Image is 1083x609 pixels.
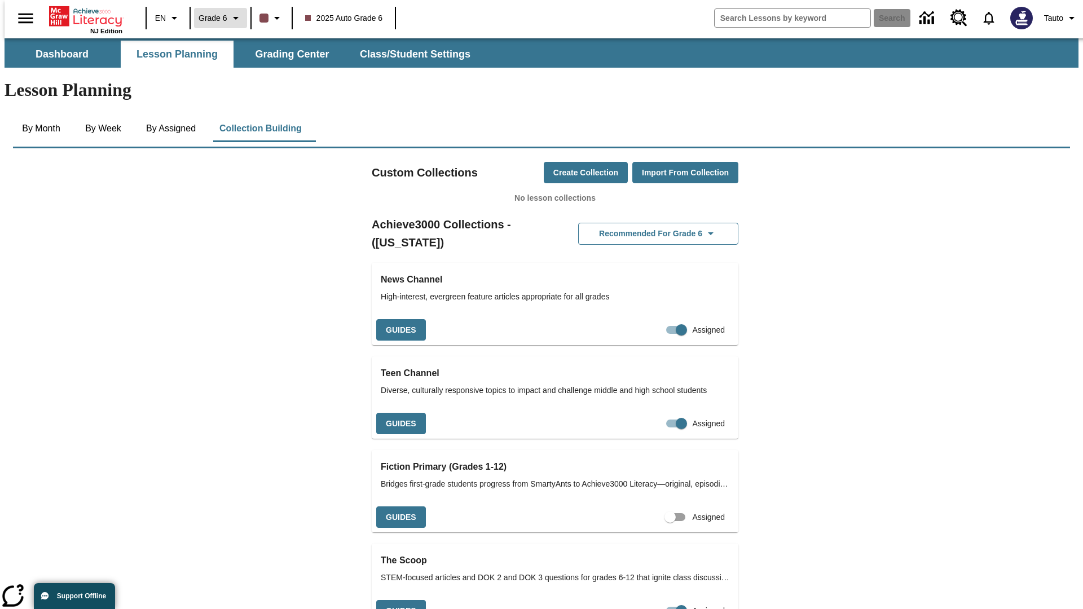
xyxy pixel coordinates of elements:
[376,506,426,528] button: Guides
[1044,12,1063,24] span: Tauto
[372,215,555,251] h2: Achieve3000 Collections - ([US_STATE])
[305,12,383,24] span: 2025 Auto Grade 6
[632,162,738,184] button: Import from Collection
[381,272,729,288] h3: News Channel
[1010,7,1033,29] img: Avatar
[49,4,122,34] div: Home
[372,192,738,204] p: No lesson collections
[57,592,106,600] span: Support Offline
[381,553,729,568] h3: The Scoop
[692,418,725,430] span: Assigned
[210,115,311,142] button: Collection Building
[155,12,166,24] span: EN
[376,413,426,435] button: Guides
[5,80,1078,100] h1: Lesson Planning
[944,3,974,33] a: Resource Center, Will open in new tab
[150,8,186,28] button: Language: EN, Select a language
[236,41,349,68] button: Grading Center
[5,38,1078,68] div: SubNavbar
[381,478,729,490] span: Bridges first-grade students progress from SmartyAnts to Achieve3000 Literacy—original, episodic ...
[1040,8,1083,28] button: Profile/Settings
[137,115,205,142] button: By Assigned
[376,319,426,341] button: Guides
[255,48,329,61] span: Grading Center
[9,2,42,35] button: Open side menu
[381,572,729,584] span: STEM-focused articles and DOK 2 and DOK 3 questions for grades 6-12 that ignite class discussions...
[194,8,247,28] button: Grade: Grade 6, Select a grade
[137,48,218,61] span: Lesson Planning
[34,583,115,609] button: Support Offline
[255,8,288,28] button: Class color is dark brown. Change class color
[1003,3,1040,33] button: Select a new avatar
[360,48,470,61] span: Class/Student Settings
[13,115,69,142] button: By Month
[381,459,729,475] h3: Fiction Primary (Grades 1-12)
[381,365,729,381] h3: Teen Channel
[381,291,729,303] span: High-interest, evergreen feature articles appropriate for all grades
[913,3,944,34] a: Data Center
[5,41,481,68] div: SubNavbar
[351,41,479,68] button: Class/Student Settings
[199,12,227,24] span: Grade 6
[372,164,478,182] h2: Custom Collections
[692,511,725,523] span: Assigned
[381,385,729,396] span: Diverse, culturally responsive topics to impact and challenge middle and high school students
[692,324,725,336] span: Assigned
[36,48,89,61] span: Dashboard
[715,9,870,27] input: search field
[121,41,234,68] button: Lesson Planning
[974,3,1003,33] a: Notifications
[49,5,122,28] a: Home
[75,115,131,142] button: By Week
[90,28,122,34] span: NJ Edition
[578,223,738,245] button: Recommended for Grade 6
[544,162,628,184] button: Create Collection
[6,41,118,68] button: Dashboard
